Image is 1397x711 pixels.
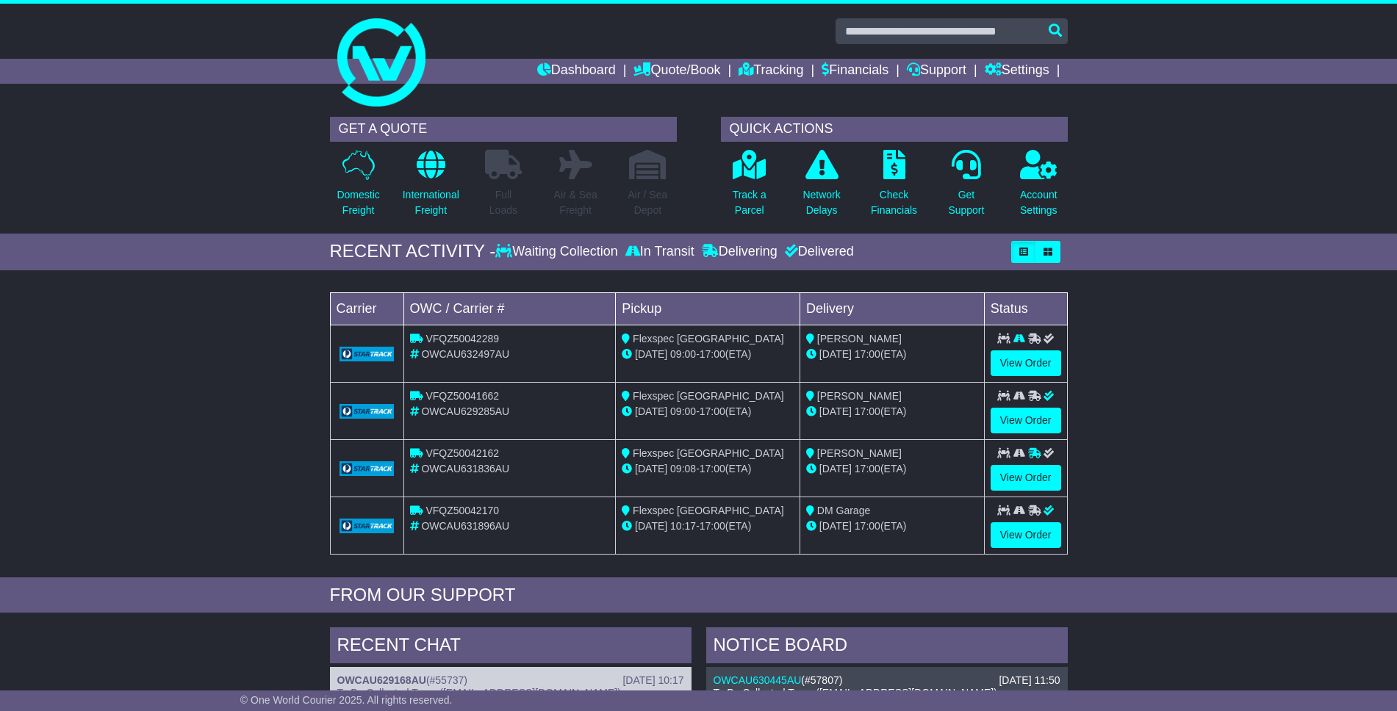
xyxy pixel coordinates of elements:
span: [DATE] [819,405,852,417]
div: RECENT ACTIVITY - [330,241,496,262]
a: View Order [991,522,1061,548]
span: 17:00 [700,520,725,532]
span: 17:00 [855,463,880,474]
div: NOTICE BOARD [706,627,1068,667]
span: To Be Collected Team ([EMAIL_ADDRESS][DOMAIN_NAME]) [714,687,997,699]
div: QUICK ACTIONS [721,117,1068,142]
a: OWCAU629168AU [337,674,426,686]
span: [DATE] [635,463,667,474]
div: ( ) [337,674,684,687]
span: 17:00 [855,405,880,417]
div: (ETA) [806,347,978,362]
div: [DATE] 11:50 [999,674,1060,687]
div: Delivering [698,244,781,260]
span: #55737 [430,674,464,686]
td: Carrier [330,292,403,325]
div: (ETA) [806,519,978,534]
span: Flexspec [GEOGRAPHIC_DATA] [633,505,784,516]
div: - (ETA) [622,461,794,477]
span: [DATE] [635,405,667,417]
img: logo_orange.svg [24,24,35,35]
span: 09:00 [670,405,696,417]
img: GetCarrierServiceLogo [340,347,395,361]
span: Flexspec [GEOGRAPHIC_DATA] [633,390,784,402]
div: v 4.0.24 [41,24,72,35]
p: Check Financials [871,187,917,218]
span: [DATE] [635,520,667,532]
span: VFQZ50042170 [425,505,499,516]
div: Waiting Collection [495,244,621,260]
span: 17:00 [700,463,725,474]
span: #57807 [805,674,839,686]
a: Track aParcel [732,149,767,226]
p: Get Support [948,187,984,218]
span: [DATE] [635,348,667,360]
span: 17:00 [855,520,880,532]
span: VFQZ50042162 [425,447,499,459]
div: Keywords by Traffic [165,87,243,96]
span: © One World Courier 2025. All rights reserved. [240,694,453,706]
span: 17:00 [700,348,725,360]
p: Air & Sea Freight [554,187,597,218]
td: Pickup [616,292,800,325]
a: View Order [991,350,1061,376]
td: Delivery [800,292,984,325]
a: InternationalFreight [402,149,460,226]
span: [PERSON_NAME] [817,447,902,459]
img: GetCarrierServiceLogo [340,404,395,419]
span: DM Garage [817,505,870,516]
div: Delivered [781,244,854,260]
div: [DATE] 10:17 [622,674,683,687]
p: Full Loads [485,187,522,218]
span: Flexspec [GEOGRAPHIC_DATA] [633,333,784,344]
span: [PERSON_NAME] [817,390,902,402]
span: To Be Collected Team ([EMAIL_ADDRESS][DOMAIN_NAME]) [337,687,621,699]
a: Quote/Book [633,59,720,84]
span: VFQZ50041662 [425,390,499,402]
a: View Order [991,408,1061,433]
div: In Transit [622,244,698,260]
a: Support [907,59,966,84]
span: [DATE] [819,348,852,360]
a: NetworkDelays [802,149,841,226]
span: OWCAU631836AU [421,463,509,474]
p: International Freight [403,187,459,218]
p: Track a Parcel [733,187,766,218]
div: Domain Overview [59,87,132,96]
a: CheckFinancials [870,149,918,226]
div: - (ETA) [622,347,794,362]
p: Account Settings [1020,187,1057,218]
a: GetSupport [947,149,985,226]
div: (ETA) [806,461,978,477]
img: tab_domain_overview_orange.svg [43,85,54,97]
span: OWCAU631896AU [421,520,509,532]
td: Status [984,292,1067,325]
a: Tracking [739,59,803,84]
p: Network Delays [802,187,840,218]
div: (ETA) [806,404,978,419]
div: GET A QUOTE [330,117,677,142]
span: 09:08 [670,463,696,474]
img: GetCarrierServiceLogo [340,519,395,533]
span: [PERSON_NAME] [817,333,902,344]
span: OWCAU632497AU [421,348,509,360]
img: GetCarrierServiceLogo [340,461,395,476]
a: AccountSettings [1019,149,1058,226]
span: VFQZ50042289 [425,333,499,344]
p: Domestic Freight [337,187,379,218]
span: 17:00 [700,405,725,417]
a: Settings [985,59,1049,84]
img: website_grey.svg [24,38,35,50]
td: OWC / Carrier # [403,292,616,325]
span: OWCAU629285AU [421,405,509,417]
a: Financials [822,59,888,84]
div: RECENT CHAT [330,627,692,667]
a: Dashboard [537,59,616,84]
span: 10:17 [670,520,696,532]
a: OWCAU630445AU [714,674,802,686]
span: [DATE] [819,463,852,474]
div: FROM OUR SUPPORT [330,585,1068,606]
div: - (ETA) [622,519,794,534]
span: 09:00 [670,348,696,360]
span: 17:00 [855,348,880,360]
